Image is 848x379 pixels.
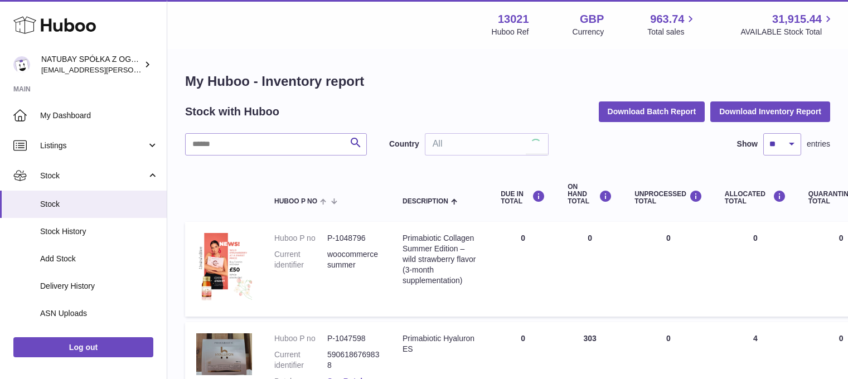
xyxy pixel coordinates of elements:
td: 0 [556,222,623,317]
div: Primabiotic Collagen Summer Edition – wild strawberry flavor (3-month supplementation) [403,233,478,285]
span: entries [807,139,830,149]
strong: GBP [580,12,604,27]
div: DUE IN TOTAL [501,190,545,205]
dd: woocommercesummer [327,249,380,270]
span: 31,915.44 [772,12,822,27]
label: Country [389,139,419,149]
span: My Dashboard [40,110,158,121]
img: product image [196,333,252,375]
span: Stock History [40,226,158,237]
span: AVAILABLE Stock Total [740,27,835,37]
button: Download Inventory Report [710,101,830,122]
a: 31,915.44 AVAILABLE Stock Total [740,12,835,37]
dt: Huboo P no [274,233,327,244]
span: Add Stock [40,254,158,264]
span: Stock [40,171,147,181]
h2: Stock with Huboo [185,104,279,119]
span: Stock [40,199,158,210]
div: Huboo Ref [492,27,529,37]
div: Currency [573,27,604,37]
div: ON HAND Total [568,183,612,206]
span: Huboo P no [274,198,317,205]
strong: 13021 [498,12,529,27]
div: NATUBAY SPÓŁKA Z OGRANICZONĄ ODPOWIEDZIALNOŚCIĄ [41,54,142,75]
span: Listings [40,140,147,151]
a: 963.74 Total sales [647,12,697,37]
button: Download Batch Report [599,101,705,122]
span: Total sales [647,27,697,37]
img: kacper.antkowski@natubay.pl [13,56,30,73]
img: product image [196,233,252,303]
dt: Current identifier [274,349,327,371]
span: Description [403,198,448,205]
div: UNPROCESSED Total [634,190,702,205]
td: 0 [623,222,714,317]
dt: Current identifier [274,249,327,270]
span: 963.74 [650,12,684,27]
td: 0 [714,222,797,317]
a: Log out [13,337,153,357]
div: ALLOCATED Total [725,190,786,205]
span: ASN Uploads [40,308,158,319]
div: Primabiotic Hyaluron ES [403,333,478,354]
dt: Huboo P no [274,333,327,344]
span: 0 [839,234,844,242]
td: 0 [490,222,556,317]
h1: My Huboo - Inventory report [185,72,830,90]
span: Delivery History [40,281,158,291]
dd: P-1048796 [327,233,380,244]
dd: P-1047598 [327,333,380,344]
span: [EMAIL_ADDRESS][PERSON_NAME][DOMAIN_NAME] [41,65,224,74]
dd: 5906186769838 [327,349,380,371]
span: 0 [839,334,844,343]
label: Show [737,139,758,149]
